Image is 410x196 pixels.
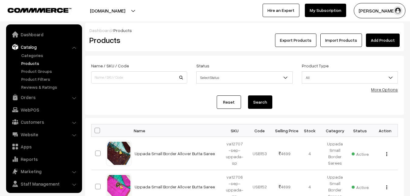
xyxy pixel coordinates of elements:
a: Product Groups [20,68,80,74]
a: Add Product [366,34,400,47]
th: Name [131,124,222,137]
th: SKU [222,124,247,137]
button: [PERSON_NAME] [354,3,405,18]
th: Action [373,124,398,137]
label: Status [196,62,209,69]
td: va12707-sep-uppada-sp [222,137,247,170]
a: More Options [371,87,398,92]
img: Menu [386,152,387,156]
img: COMMMERCE [8,8,71,12]
a: Uppada Small Border Allover Butta Saree [135,151,215,156]
a: Reviews & Ratings [20,84,80,90]
a: Staff Management [8,178,80,189]
span: All [302,71,398,84]
th: Code [247,124,272,137]
a: Hire an Expert [263,4,299,17]
button: Export Products [275,34,316,47]
a: Catalog [8,41,80,52]
a: Categories [20,52,80,59]
a: Customers [8,116,80,127]
a: Apps [8,141,80,152]
a: Reset [217,95,241,109]
td: 4699 [272,137,298,170]
a: Product Filters [20,76,80,82]
a: Orders [8,92,80,103]
th: Selling Price [272,124,298,137]
input: Name / SKU / Code [91,71,187,84]
label: Product Type [302,62,329,69]
img: Menu [386,185,387,189]
th: Status [347,124,373,137]
td: 4 [297,137,322,170]
span: All [302,72,398,83]
a: Website [8,129,80,140]
a: Marketing [8,166,80,177]
td: USB153 [247,137,272,170]
span: Select Status [197,72,292,83]
td: Uppada Small Border Sarees [322,137,348,170]
a: WebPOS [8,104,80,115]
h2: Products [89,35,187,45]
span: Active [352,183,369,191]
a: Dashboard [8,29,80,40]
a: Uppada Small Border Allover Butta Saree [135,184,215,189]
span: Active [352,149,369,157]
label: Name / SKU / Code [91,62,129,69]
a: Products [20,60,80,66]
a: Reports [8,154,80,165]
a: Import Products [320,34,362,47]
th: Category [322,124,348,137]
span: Select Status [196,71,292,84]
a: COMMMERCE [8,6,61,13]
th: Stock [297,124,322,137]
a: Dashboard [89,28,112,33]
a: My Subscription [305,4,346,17]
img: user [393,6,402,15]
span: Products [113,28,132,33]
button: Search [248,95,272,109]
button: [DOMAIN_NAME] [69,3,146,18]
div: / [89,27,400,34]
